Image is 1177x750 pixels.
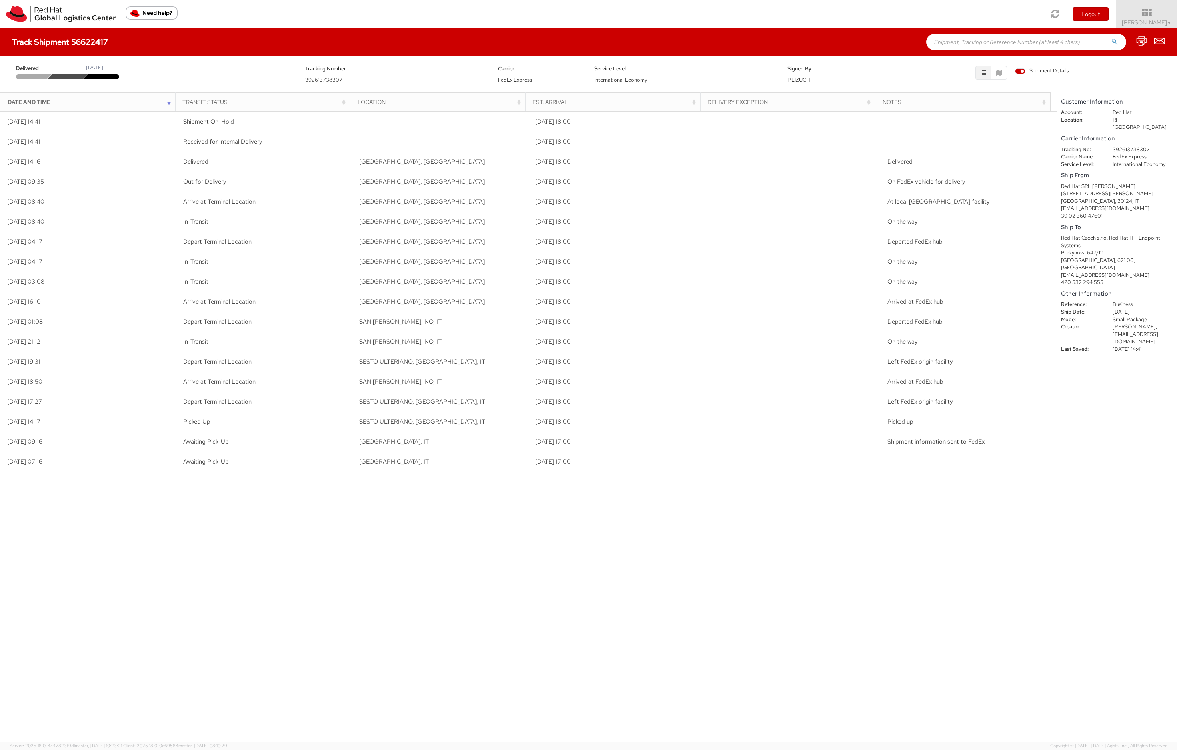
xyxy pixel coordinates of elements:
div: [STREET_ADDRESS][PERSON_NAME] [1061,190,1173,198]
td: [DATE] 18:00 [528,332,704,352]
span: MILAN, IT [359,458,429,466]
div: Red Hat SRL [PERSON_NAME] [1061,183,1173,190]
span: VIENNA, AT [359,278,485,286]
h5: Customer Information [1061,98,1173,105]
span: Arrive at Terminal Location [183,378,256,386]
td: [DATE] 18:00 [528,132,704,152]
dt: Account: [1055,109,1107,116]
span: Shipment On-Hold [183,118,234,126]
td: [DATE] 17:00 [528,452,704,472]
td: [DATE] 18:00 [528,312,704,332]
span: P.LIZUCH [787,76,810,83]
span: On the way [887,338,917,346]
div: Location [358,98,523,106]
label: Shipment Details [1015,67,1069,76]
h5: Carrier [498,66,582,72]
div: Red Hat Czech s.r.o. Red Hat IT - Endpoint Systems [1061,234,1173,249]
span: On FedEx vehicle for delivery [887,178,965,186]
span: MILAN, IT [359,438,429,446]
div: Date and Time [8,98,173,106]
span: SAN PIETRO MOSEZZO, NO, IT [359,338,442,346]
td: [DATE] 18:00 [528,192,704,212]
div: Delivery Exception [707,98,873,106]
h5: Signed By [787,66,872,72]
span: In-Transit [183,258,208,266]
span: master, [DATE] 10:23:21 [75,743,122,748]
td: [DATE] 18:00 [528,372,704,392]
div: Notes [883,98,1048,106]
td: [DATE] 18:00 [528,152,704,172]
span: Arrived at FedEx hub [887,378,943,386]
input: Shipment, Tracking or Reference Number (at least 4 chars) [926,34,1126,50]
div: Transit Status [182,98,348,106]
div: Est. Arrival [532,98,697,106]
span: Arrive at Terminal Location [183,298,256,306]
dt: Carrier Name: [1055,153,1107,161]
td: [DATE] 18:00 [528,252,704,272]
span: Server: 2025.18.0-4e47823f9d1 [10,743,122,748]
h4: Track Shipment 56622417 [12,38,108,46]
span: Depart Terminal Location [183,318,252,326]
span: Arrived at FedEx hub [887,298,943,306]
h5: Other Information [1061,290,1173,297]
span: On the way [887,278,917,286]
span: Arrive at Terminal Location [183,198,256,206]
span: In-Transit [183,338,208,346]
span: SESTO ULTERIANO, MI, IT [359,358,485,366]
h5: Ship From [1061,172,1173,179]
span: Awaiting Pick-Up [183,438,229,446]
h5: Ship To [1061,224,1173,231]
span: Picked up [887,418,913,426]
dt: Creator: [1055,323,1107,331]
span: Delivered [16,65,50,72]
dt: Tracking No: [1055,146,1107,154]
div: [EMAIL_ADDRESS][DOMAIN_NAME] [1061,272,1173,279]
span: Shipment information sent to FedEx [887,438,985,446]
span: Departed FedEx hub [887,238,943,246]
span: Awaiting Pick-Up [183,458,229,466]
div: 39 02 360 47601 [1061,212,1173,220]
td: [DATE] 18:00 [528,412,704,432]
td: [DATE] 18:00 [528,212,704,232]
span: At local FedEx facility [887,198,989,206]
div: [GEOGRAPHIC_DATA], 20124, IT [1061,198,1173,205]
h5: Service Level [594,66,775,72]
h5: Tracking Number [305,66,486,72]
span: Left FedEx origin facility [887,398,953,406]
td: [DATE] 18:00 [528,292,704,312]
span: In-Transit [183,218,208,226]
td: [DATE] 18:00 [528,392,704,412]
span: On the way [887,258,917,266]
span: SYROVICE, CZ [359,218,485,226]
span: Depart Terminal Location [183,238,252,246]
td: [DATE] 17:00 [528,432,704,452]
span: VIENNA, AT [359,298,485,306]
span: SESTO ULTERIANO, MI, IT [359,418,485,426]
span: master, [DATE] 08:10:29 [178,743,227,748]
span: Client: 2025.18.0-0e69584 [123,743,227,748]
span: 392613738307 [305,76,342,83]
div: [GEOGRAPHIC_DATA], 621 00, [GEOGRAPHIC_DATA] [1061,257,1173,272]
span: VIENNA, AT [359,258,485,266]
span: Delivered [887,158,913,166]
img: rh-logistics-00dfa346123c4ec078e1.svg [6,6,116,22]
div: 420 532 294 555 [1061,279,1173,286]
dt: Mode: [1055,316,1107,324]
span: Left FedEx origin facility [887,358,953,366]
span: Copyright © [DATE]-[DATE] Agistix Inc., All Rights Reserved [1050,743,1167,749]
button: Need help? [126,6,178,20]
span: On the way [887,218,917,226]
span: Out for Delivery [183,178,226,186]
dt: Reference: [1055,301,1107,308]
td: [DATE] 18:00 [528,112,704,132]
span: BRNO, CZ [359,158,485,166]
span: ▼ [1167,20,1172,26]
span: VIENNA, AT [359,238,485,246]
td: [DATE] 18:00 [528,272,704,292]
div: Purkynova 647/111 [1061,249,1173,257]
dt: Location: [1055,116,1107,124]
span: Departed FedEx hub [887,318,943,326]
span: Depart Terminal Location [183,358,252,366]
dt: Last Saved: [1055,346,1107,353]
h5: Carrier Information [1061,135,1173,142]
